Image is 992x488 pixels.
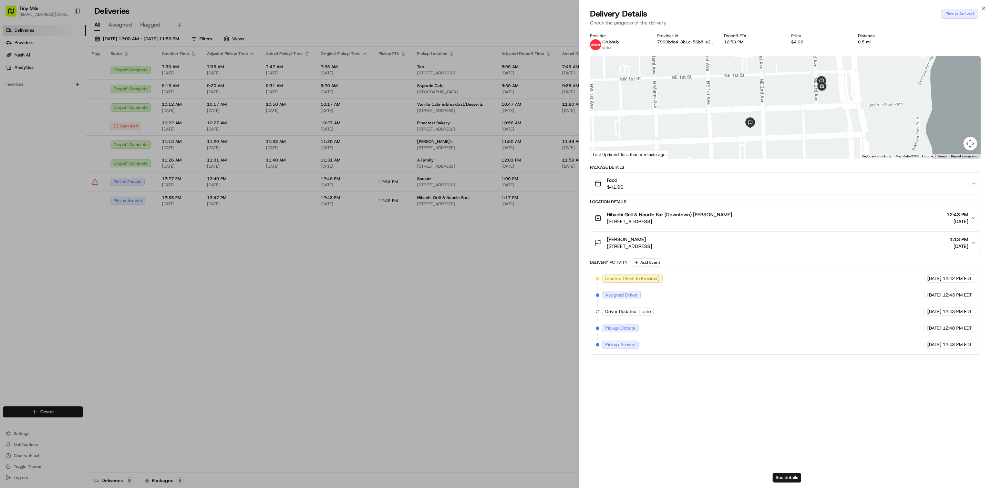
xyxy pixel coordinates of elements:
a: 📗Knowledge Base [4,152,55,164]
span: [DATE] [927,325,941,331]
button: See all [107,89,125,97]
button: See details [773,473,801,482]
div: 0.5 mi [858,39,914,45]
span: Driver Updated [605,309,637,315]
span: [DATE] [950,243,968,250]
img: 1736555255976-a54dd68f-1ca7-489b-9aae-adbdc363a1c4 [14,107,19,113]
button: Food$41.96 [590,173,981,195]
span: [PERSON_NAME] [607,236,646,243]
span: 12:42 PM EDT [943,276,972,282]
span: Knowledge Base [14,154,53,161]
span: Assigned Driver [605,292,638,298]
a: 💻API Documentation [55,152,113,164]
div: Price [791,33,847,39]
img: 1738778727109-b901c2ba-d612-49f7-a14d-d897ce62d23f [14,66,27,79]
span: Pylon [69,171,83,176]
div: Distance [858,33,914,39]
div: We're available if you need us! [31,73,95,79]
img: 5e692f75ce7d37001a5d71f1 [590,39,601,50]
span: sirio [602,45,611,50]
span: 1:13 PM [950,236,968,243]
span: Created (Sent To Provider) [605,276,660,282]
img: 1736555255976-a54dd68f-1ca7-489b-9aae-adbdc363a1c4 [14,126,19,132]
div: Location Details [590,199,981,205]
p: Welcome 👋 [7,28,125,39]
div: $4.02 [791,39,847,45]
span: Regen Pajulas [21,107,50,113]
button: 7999bde4-3b1c-56b8-a302-d65bcd38fd38 [657,39,713,45]
div: Provider [590,33,646,39]
span: Hibachi Grill & Noodle Bar (Downtown) [PERSON_NAME] [607,211,732,218]
div: Provider Id [657,33,713,39]
span: 12:48 PM EDT [943,342,972,348]
span: [STREET_ADDRESS] [607,218,732,225]
img: Google [592,150,615,159]
div: 💻 [58,155,64,160]
span: [DATE] [947,218,968,225]
a: Report a map error [951,154,979,158]
p: Check the progress of the delivery. [590,19,981,26]
span: Pickup Enroute [605,325,635,331]
button: Keyboard shortcuts [862,154,891,159]
button: Start new chat [117,68,125,76]
button: Map camera controls [963,137,977,150]
span: Grubhub [602,39,619,45]
div: Delivery Activity [590,260,628,265]
span: • [52,107,54,113]
span: sirio [642,309,651,315]
input: Clear [18,45,114,52]
img: Nash [7,7,21,21]
span: 12:43 PM EDT [943,309,972,315]
div: 12:53 PM [724,39,780,45]
button: Hibachi Grill & Noodle Bar (Downtown) [PERSON_NAME][STREET_ADDRESS]12:43 PM[DATE] [590,207,981,229]
div: 1 [811,69,819,76]
img: Dianne Alexi Soriano [7,119,18,130]
span: [DATE] [927,292,941,298]
img: 1736555255976-a54dd68f-1ca7-489b-9aae-adbdc363a1c4 [7,66,19,79]
button: [PERSON_NAME][STREET_ADDRESS]1:13 PM[DATE] [590,232,981,254]
span: Food [607,177,623,184]
span: [PERSON_NAME] [PERSON_NAME] [21,126,91,131]
span: Pickup Arrived [605,342,635,348]
span: Map data ©2025 Google [896,154,933,158]
span: [DATE] [927,276,941,282]
span: 12:48 PM EDT [943,325,972,331]
a: Open this area in Google Maps (opens a new window) [592,150,615,159]
span: [DATE] [927,342,941,348]
a: Terms (opens in new tab) [937,154,947,158]
div: Last Updated: less than a minute ago [590,150,669,159]
button: Add Event [632,258,662,267]
a: Powered byPylon [49,171,83,176]
span: API Documentation [65,154,111,161]
span: Delivery Details [590,8,647,19]
img: Regen Pajulas [7,101,18,112]
div: Past conversations [7,90,46,95]
span: 12:43 PM EDT [943,292,972,298]
div: Package Details [590,165,981,170]
div: 📗 [7,155,12,160]
div: Dropoff ETA [724,33,780,39]
span: [DATE] [55,107,70,113]
span: $41.96 [607,184,623,190]
span: 12:43 PM [947,211,968,218]
span: [STREET_ADDRESS] [607,243,652,250]
span: [DATE] [96,126,111,131]
span: [DATE] [927,309,941,315]
span: • [93,126,95,131]
div: Start new chat [31,66,113,73]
